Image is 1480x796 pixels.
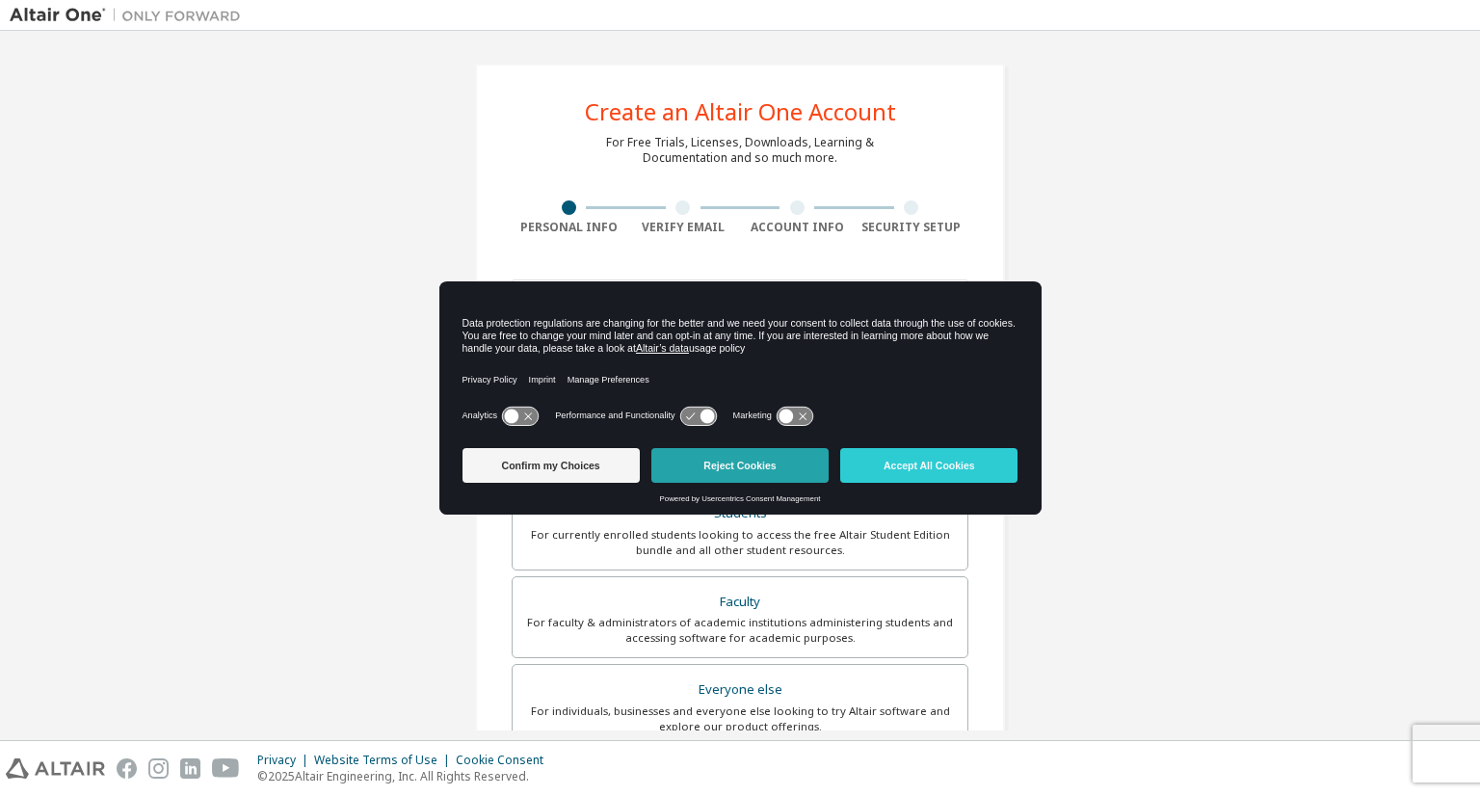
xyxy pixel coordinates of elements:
div: For faculty & administrators of academic institutions administering students and accessing softwa... [524,615,956,646]
div: Faculty [524,589,956,616]
div: Cookie Consent [456,753,555,768]
img: altair_logo.svg [6,758,105,779]
img: linkedin.svg [180,758,200,779]
div: For currently enrolled students looking to access the free Altair Student Edition bundle and all ... [524,527,956,558]
img: instagram.svg [148,758,169,779]
img: youtube.svg [212,758,240,779]
div: For Free Trials, Licenses, Downloads, Learning & Documentation and so much more. [606,135,874,166]
div: Account Info [740,220,855,235]
div: Security Setup [855,220,969,235]
div: Verify Email [626,220,741,235]
div: Privacy [257,753,314,768]
p: © 2025 Altair Engineering, Inc. All Rights Reserved. [257,768,555,784]
div: Website Terms of Use [314,753,456,768]
div: Everyone else [524,677,956,703]
div: For individuals, businesses and everyone else looking to try Altair software and explore our prod... [524,703,956,734]
div: Create an Altair One Account [585,100,896,123]
img: facebook.svg [117,758,137,779]
div: Personal Info [512,220,626,235]
img: Altair One [10,6,251,25]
